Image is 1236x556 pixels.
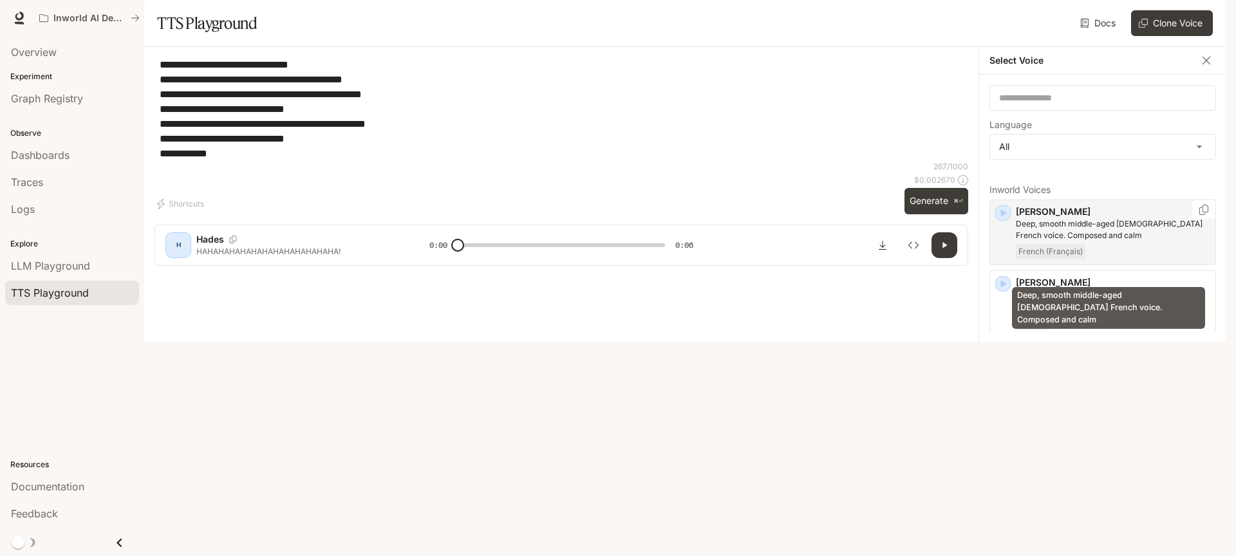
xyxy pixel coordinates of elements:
button: Download audio [870,232,895,258]
p: Inworld AI Demos [53,13,126,24]
span: 0:06 [675,239,693,252]
button: Copy Voice ID [224,236,242,243]
p: [PERSON_NAME] [1016,276,1210,289]
div: All [990,134,1215,159]
button: Copy Voice ID [1197,205,1210,215]
a: Docs [1078,10,1121,36]
span: 0:00 [429,239,447,252]
button: All workspaces [33,5,145,31]
button: Inspect [901,232,926,258]
p: HAHAHAHAHAHAHAHAHAHAHAHAHA! [196,246,398,257]
span: French (Français) [1016,244,1085,259]
h1: TTS Playground [157,10,257,36]
button: Clone Voice [1131,10,1213,36]
button: Shortcuts [154,194,209,214]
div: Deep, smooth middle-aged [DEMOGRAPHIC_DATA] French voice. Composed and calm [1012,287,1205,329]
p: Inworld Voices [989,185,1216,194]
p: Hades [196,233,224,246]
p: [PERSON_NAME] [1016,205,1210,218]
p: Language [989,120,1032,129]
div: H [168,235,189,255]
button: Generate⌘⏎ [904,188,968,214]
p: ⌘⏎ [953,198,963,205]
p: Deep, smooth middle-aged male French voice. Composed and calm [1016,218,1210,241]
